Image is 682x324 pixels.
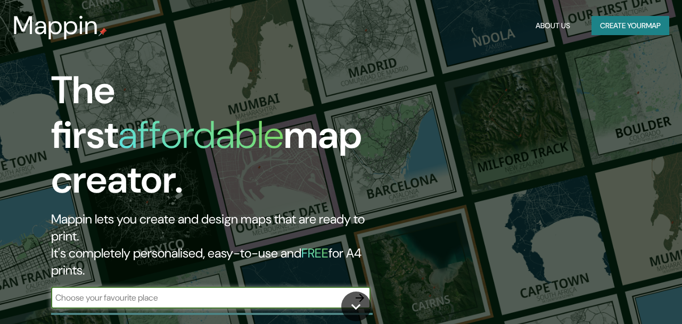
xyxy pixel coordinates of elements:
h1: affordable [118,110,284,160]
h3: Mappin [13,11,98,40]
img: mappin-pin [98,28,107,36]
input: Choose your favourite place [51,292,349,304]
button: About Us [531,16,574,36]
h5: FREE [301,245,328,261]
h1: The first map creator. [51,68,392,211]
button: Create yourmap [591,16,669,36]
h2: Mappin lets you create and design maps that are ready to print. It's completely personalised, eas... [51,211,392,279]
